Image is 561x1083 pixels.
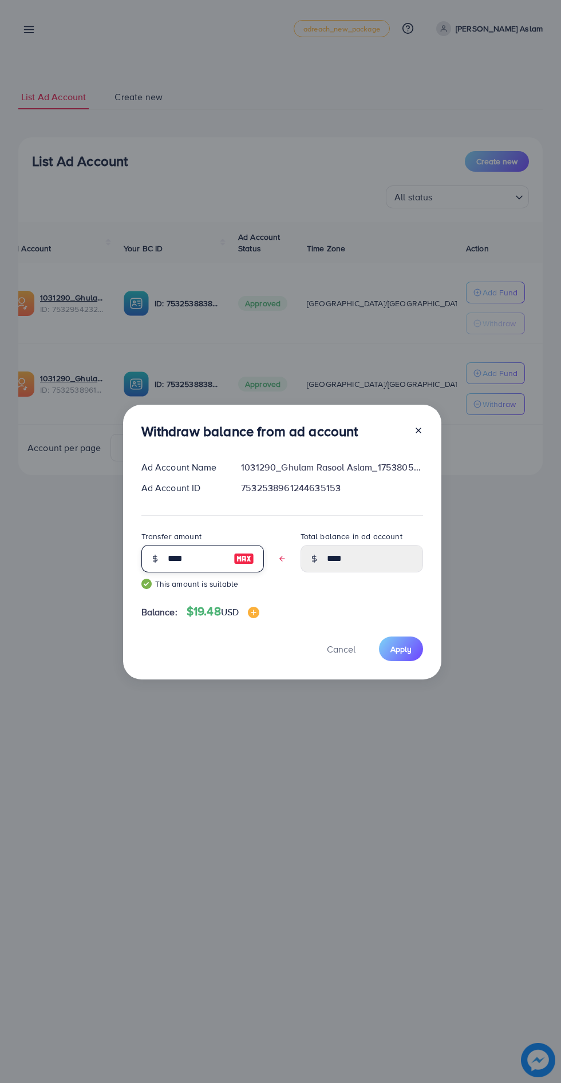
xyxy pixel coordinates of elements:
[248,607,259,618] img: image
[141,423,358,440] h3: Withdraw balance from ad account
[141,606,177,619] span: Balance:
[327,643,355,655] span: Cancel
[313,637,370,661] button: Cancel
[301,531,402,542] label: Total balance in ad account
[132,481,232,495] div: Ad Account ID
[232,461,432,474] div: 1031290_Ghulam Rasool Aslam_1753805901568
[141,531,202,542] label: Transfer amount
[390,643,412,655] span: Apply
[141,579,152,589] img: guide
[187,604,259,619] h4: $19.48
[379,637,423,661] button: Apply
[232,481,432,495] div: 7532538961244635153
[234,552,254,566] img: image
[141,578,264,590] small: This amount is suitable
[132,461,232,474] div: Ad Account Name
[221,606,239,618] span: USD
